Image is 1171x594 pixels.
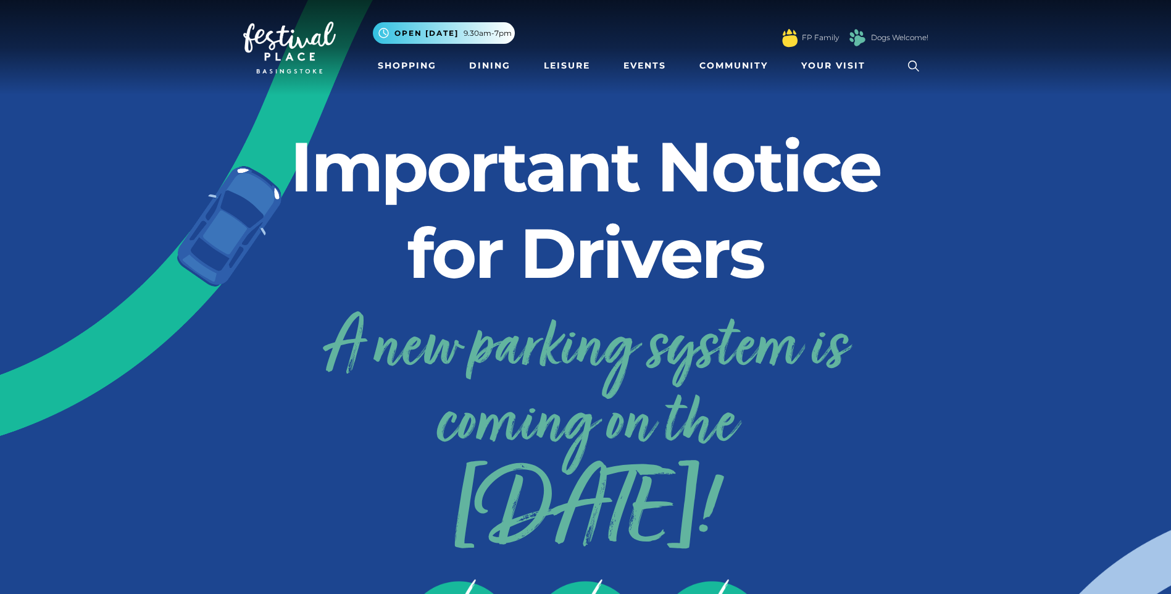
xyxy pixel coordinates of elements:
[243,123,928,296] h2: Important Notice for Drivers
[394,28,459,39] span: Open [DATE]
[243,480,928,548] span: [DATE]!
[373,22,515,44] button: Open [DATE] 9.30am-7pm
[243,22,336,73] img: Festival Place Logo
[801,59,865,72] span: Your Visit
[619,54,671,77] a: Events
[871,32,928,43] a: Dogs Welcome!
[796,54,877,77] a: Your Visit
[464,28,512,39] span: 9.30am-7pm
[243,301,928,548] a: A new parking system is coming on the[DATE]!
[694,54,773,77] a: Community
[802,32,839,43] a: FP Family
[539,54,595,77] a: Leisure
[464,54,515,77] a: Dining
[373,54,441,77] a: Shopping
